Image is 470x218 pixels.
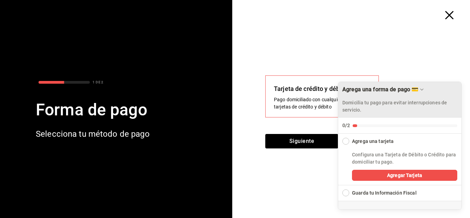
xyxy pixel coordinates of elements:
div: Tarjeta de crédito y débito [274,84,370,93]
button: Expand Checklist [338,185,461,201]
div: Drag to move checklist [338,82,461,118]
div: Guarda tu Información Fiscal [352,189,417,197]
div: Agrega una forma de pago 💳 [342,86,418,93]
p: Configura una Tarjeta de Débito o Crédito para domiciliar tu pago. [352,151,457,166]
div: Pago domiciliado con cualquiera de tus tarjetas de crédito y débito [274,96,370,111]
span: Agregar Tarjeta [387,172,422,179]
button: Collapse Checklist [338,82,461,133]
div: Selecciona tu método de pago [36,128,150,140]
div: Forma de pago [36,97,150,122]
button: Siguiente [265,134,338,148]
button: Collapse Checklist [338,134,461,145]
div: Agrega una tarjeta [352,138,394,145]
div: Agrega una forma de pago 💳 [338,82,462,210]
div: 0/2 [342,122,350,129]
div: 1 DE 2 [93,80,103,85]
p: Domicilia tu pago para evitar interrupciones de servicio. [342,99,457,114]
